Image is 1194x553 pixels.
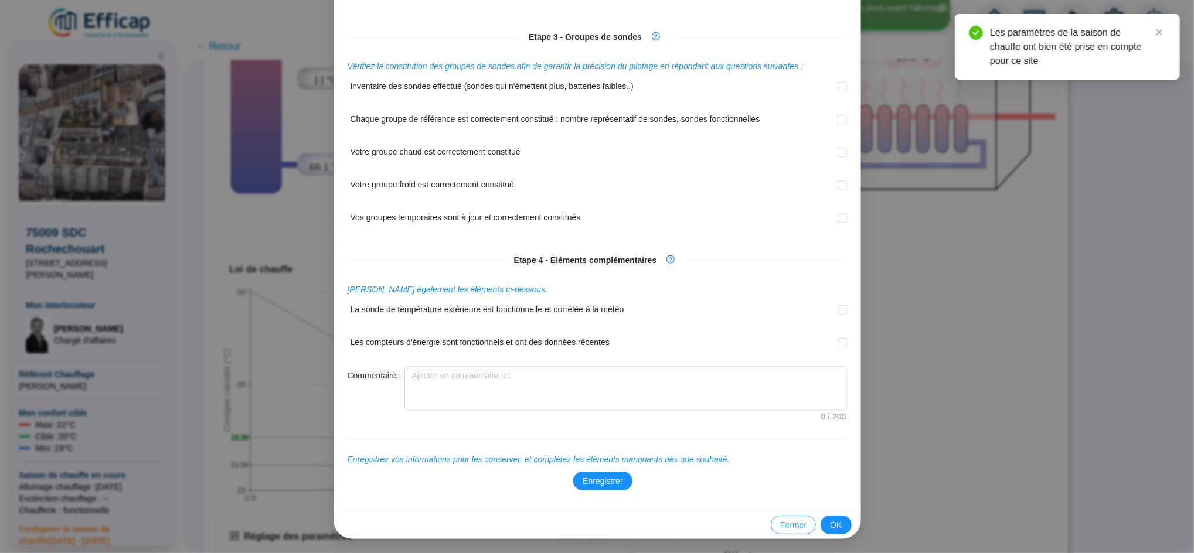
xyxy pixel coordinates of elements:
[351,146,521,173] span: Votre groupe chaud est correctement constitué
[1153,26,1166,39] a: Close
[771,516,816,534] button: Fermer
[351,113,760,140] span: Chaque groupe de référence est correctement constitué : nombre représentatif de sondes, sondes fo...
[351,211,581,238] span: Vos groupes temporaires sont à jour et correctement constitués
[990,26,1166,68] div: Les paramètres de la saison de chauffe ont bien été prise en compte pour ce site
[348,455,730,464] span: Enregistrez vos informations pour les conserver, et complétez les éléments manquants dès que souh...
[821,516,851,534] button: OK
[666,255,675,264] span: question-circle
[351,179,514,206] span: Votre groupe froid est correctement constitué
[652,32,660,40] span: question-circle
[348,366,405,385] label: Commentaire
[351,336,610,363] span: Les compteurs d'énergie sont fonctionnels et ont des données récentes
[529,32,642,42] strong: Etape 3 - Groupes de sondes
[573,472,632,490] button: Enregistrer
[583,475,622,487] span: Enregistrer
[351,80,634,107] span: Inventaire des sondes effectué (sondes qui n'émettent plus, batteries faibles..)
[351,303,624,330] span: La sonde de température extérieure est fonctionnelle et corrélée à la météo
[830,519,842,531] span: OK
[969,26,983,40] span: check-circle
[1155,28,1164,36] span: close
[780,519,807,531] span: Fermer
[348,62,804,71] span: Vérifiez la constitution des groupes de sondes afin de garantir la précision du pilotage en répon...
[514,255,657,265] strong: Etape 4 - Eléments complémentaires
[348,285,548,294] span: [PERSON_NAME] également les éléments ci-dessous.
[405,367,846,410] textarea: Commentaire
